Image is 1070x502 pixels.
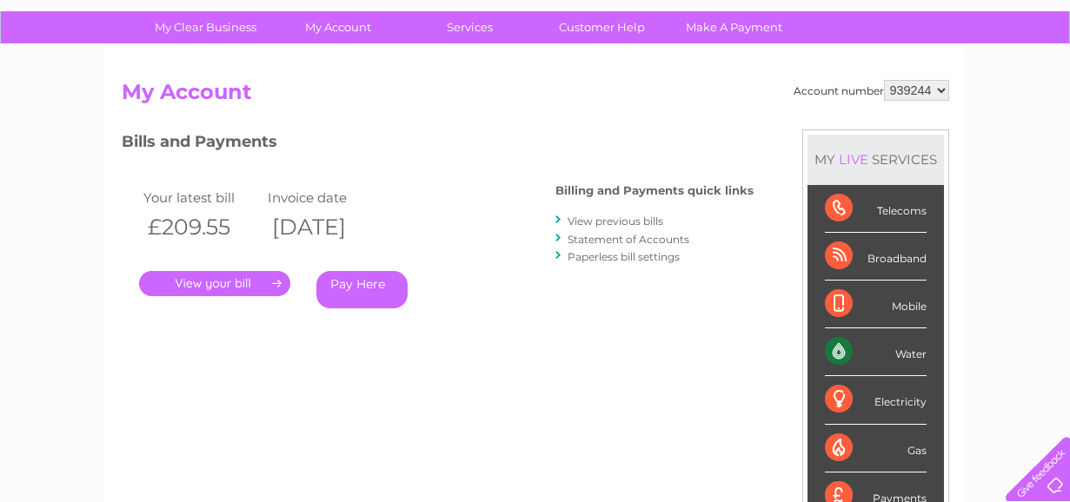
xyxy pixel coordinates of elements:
a: Pay Here [316,271,408,308]
a: . [139,271,290,296]
a: Customer Help [530,11,674,43]
div: LIVE [835,151,872,168]
a: Water [764,74,797,87]
div: MY SERVICES [807,135,944,184]
div: Electricity [825,376,927,424]
a: Log out [1013,74,1053,87]
a: Telecoms [856,74,908,87]
div: Account number [794,80,949,101]
td: Your latest bill [139,186,264,209]
div: Broadband [825,233,927,281]
div: Water [825,328,927,376]
a: Services [398,11,542,43]
h4: Billing and Payments quick links [555,184,754,197]
a: Contact [954,74,997,87]
a: 0333 014 3131 [742,9,862,30]
div: Mobile [825,281,927,328]
h2: My Account [122,80,949,113]
th: [DATE] [263,209,389,245]
th: £209.55 [139,209,264,245]
h3: Bills and Payments [122,129,754,160]
a: My Clear Business [134,11,277,43]
a: Statement of Accounts [568,233,689,246]
div: Clear Business is a trading name of Verastar Limited (registered in [GEOGRAPHIC_DATA] No. 3667643... [125,10,947,84]
a: Energy [807,74,846,87]
div: Telecoms [825,185,927,233]
a: Make A Payment [662,11,806,43]
a: View previous bills [568,215,663,228]
img: logo.png [37,45,126,98]
a: Paperless bill settings [568,250,680,263]
div: Gas [825,425,927,472]
a: My Account [266,11,409,43]
td: Invoice date [263,186,389,209]
a: Blog [919,74,944,87]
